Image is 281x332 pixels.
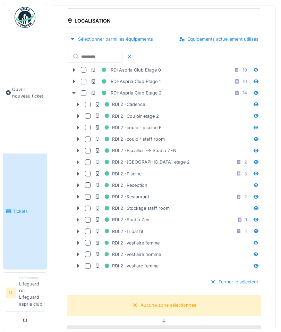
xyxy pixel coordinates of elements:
[245,216,247,223] div: 1
[95,100,145,109] div: RDI 2 -Cadence
[95,135,165,143] div: RDI 2 -couloir staff room
[95,250,161,259] div: RDI 2 -vestiaire homme
[244,193,247,200] div: 2
[244,159,247,165] div: 2
[95,181,147,190] div: RDI 2 -Reception
[95,215,150,224] div: RDI 2 -Studio Zen
[91,66,161,74] div: RDI Aspria Club Etage 0
[67,16,111,27] div: Localisation
[242,90,247,96] div: 14
[91,89,162,97] div: RDI-Aspria Club Etage 2
[13,208,44,215] span: Tickets
[95,227,143,236] div: RDI 2 -Tribal fit
[91,77,161,86] div: RDI-Aspria Club Etage 1
[244,171,247,177] div: 3
[15,7,35,28] img: Badge_color-CXgf-gQk.svg
[6,275,44,312] a: LL DemandeurLifeguard rdi Lifeguard aspria club
[95,112,159,121] div: RDI 2 -Couloir etage 2
[3,32,47,153] a: Ouvrir nouveau ticket
[95,192,149,201] div: RDI 2 -Restaurant
[242,67,247,73] div: 19
[176,34,261,44] div: Équipements actuellement utilisés
[95,169,142,178] div: RDI 2 -Piscine
[95,123,162,132] div: RDI 2 -couloir piscine F
[140,302,196,308] div: Aucune zone sélectionnée
[95,262,159,270] div: RDI 2 -vestiare femme
[95,204,170,213] div: RDI 2 -Stockage staff room
[19,275,44,281] div: Demandeur
[95,158,190,166] div: RDI 2 -[GEOGRAPHIC_DATA] etage 2
[6,288,16,298] li: LL
[95,239,160,247] div: RDI 2 -vestiaire femme
[19,275,44,310] li: Lifeguard rdi Lifeguard aspria club
[95,146,177,155] div: RDI 2 -Escallier --> Studio ZEN
[12,86,44,99] span: Ouvrir nouveau ticket
[207,277,261,287] div: Fermer le sélecteur
[244,228,247,235] div: 4
[242,78,247,85] div: 10
[3,153,47,269] a: Tickets
[67,34,156,44] div: Sélectionner parmi les équipements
